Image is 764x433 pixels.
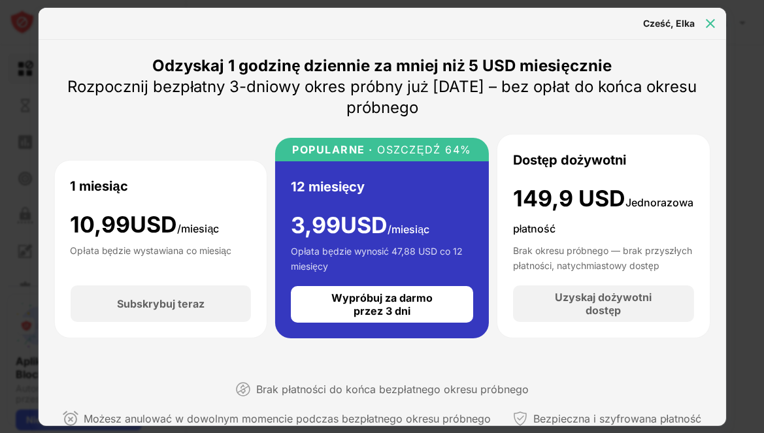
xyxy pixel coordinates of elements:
font: Opłata będzie wynosić 47,88 USD co 12 miesięcy [291,246,463,271]
font: POPULARNE · [292,143,373,156]
font: Wypróbuj za darmo przez 3 dni [331,291,433,317]
font: /miesiąc [177,222,219,235]
font: /miesiąc [388,223,429,236]
font: Bezpieczna i szyfrowana płatność [533,412,702,425]
font: 10,99 [70,211,130,238]
font: Możesz anulować w dowolnym momencie podczas bezpłatnego okresu próbnego [84,412,491,425]
font: USD [340,212,388,238]
font: Dostęp dożywotni [513,152,626,168]
font: OSZCZĘDŹ 64% [377,143,472,156]
font: Brak okresu próbnego — brak przyszłych płatności, natychmiastowy dostęp [513,245,692,270]
font: Jednorazowa płatność [513,196,693,236]
font: Cześć, Elka [643,18,695,29]
img: niepłacenie [235,381,251,397]
font: 149,9 USD [513,185,625,212]
font: Opłata będzie wystawiana co miesiąc [70,245,231,256]
font: USD [130,211,177,238]
font: Uzyskaj dożywotni dostęp [555,291,652,317]
font: Rozpocznij bezpłatny 3-dniowy okres próbny już [DATE] – bez opłat do końca okresu próbnego [67,77,697,117]
font: Brak płatności do końca bezpłatnego okresu próbnego [256,383,528,396]
font: 1 miesiąc [70,178,127,194]
img: zabezpieczona płatność [512,411,528,426]
font: 12 miesięcy [291,179,365,195]
font: Subskrybuj teraz [117,297,205,310]
font: Odzyskaj 1 godzinę dziennie za mniej niż 5 USD miesięcznie [152,56,612,75]
font: 3,99 [291,212,340,238]
img: anuluj w dowolnym momencie [63,411,78,426]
